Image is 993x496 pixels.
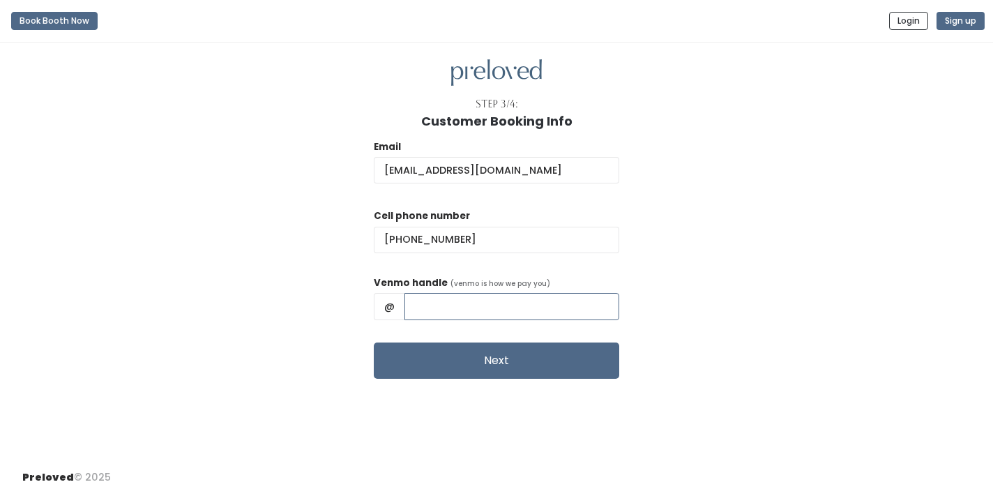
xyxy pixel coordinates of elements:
input: (___) ___-____ [374,227,619,253]
div: © 2025 [22,459,111,485]
label: Venmo handle [374,276,448,290]
span: @ [374,293,405,320]
label: Email [374,140,401,154]
button: Login [889,12,928,30]
a: Book Booth Now [11,6,98,36]
button: Next [374,343,619,379]
img: preloved logo [451,59,542,87]
div: Step 3/4: [476,97,518,112]
button: Book Booth Now [11,12,98,30]
span: Preloved [22,470,74,484]
input: @ . [374,157,619,183]
h1: Customer Booking Info [421,114,573,128]
label: Cell phone number [374,209,470,223]
button: Sign up [937,12,985,30]
span: (venmo is how we pay you) [450,278,550,289]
